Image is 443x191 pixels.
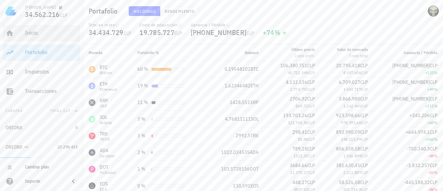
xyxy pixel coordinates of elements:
[308,103,315,108] span: CLP
[341,137,361,142] span: 248.015,99
[341,120,361,125] span: 578.392,66
[379,103,437,110] div: +211
[361,137,368,142] span: CLP
[292,179,307,185] span: 448,17
[204,44,264,61] th: Balance: Sin ordenar. Pulse para ordenar de forma ascendente.
[89,83,96,89] div: ETH-icon
[379,136,437,143] div: +260
[129,6,161,16] button: Holdings
[6,144,23,150] div: ORIONX
[361,120,368,125] span: CLP
[89,116,96,123] div: SOL-icon
[434,120,437,125] span: %
[307,96,315,102] span: CLP
[100,147,115,154] div: ADA
[83,44,132,61] th: Moneda
[25,179,64,184] div: Soporte
[3,44,80,61] a: Portafolio
[250,99,259,105] span: XRP
[221,166,250,172] span: 103,5728156
[307,112,315,119] span: CLP
[137,132,148,139] div: 3 %
[174,30,182,36] span: CLP
[308,120,315,125] span: CLP
[251,183,259,189] span: EOS
[292,129,307,135] span: 298,41
[404,50,437,55] span: Ganancia / Pérdida
[307,129,315,135] span: CLP
[407,146,430,152] span: -750.340,3
[308,170,315,175] span: CLP
[392,79,430,85] span: [PHONE_NUMBER]
[339,96,360,102] span: 3.866.980
[307,146,315,152] span: CLP
[343,70,361,75] span: 8.937.656
[89,22,131,28] div: Total en cripto
[25,29,78,36] div: Inicio
[430,112,437,119] span: CLP
[339,179,360,185] span: 58.526,58
[336,62,360,69] span: 20.795.418
[100,104,108,108] div: XRP
[343,87,361,92] span: 4.504.717
[274,28,280,37] span: %
[283,112,307,119] span: 193.703,26
[434,70,437,75] span: %
[100,171,116,175] div: Polkadot
[225,83,251,89] span: 1,62346482
[336,112,360,119] span: 923.598,66
[25,10,60,19] span: 34.562.216
[343,103,361,108] span: 1.242.445
[337,46,368,53] div: Valor de mercado
[89,99,96,106] div: XRP-icon
[246,30,254,36] span: CLP
[337,53,368,59] div: Costo total
[379,153,437,159] div: -48
[251,132,259,139] span: TRX
[430,179,437,185] span: CLP
[25,88,78,94] div: Transacciones
[225,66,251,72] span: 0,19548102
[3,139,80,155] a: ORIONX 23.298.435
[293,153,308,158] span: 1523,35
[89,132,96,139] div: TRX-icon
[407,162,430,168] span: -1.832.257
[89,182,96,189] div: EOS-icon
[89,28,124,37] span: 34.434.729
[160,6,199,16] button: Rendimiento
[25,49,78,55] div: Portafolio
[434,103,437,108] span: %
[307,62,315,69] span: CLP
[336,146,360,152] span: 806.558,58
[308,87,315,92] span: CLP
[100,180,108,187] div: EOS
[373,44,443,61] th: Ganancia / Pérdida: Sin ordenar. Pulse para ordenar de forma ascendente.
[139,22,182,28] div: Costo de adquisición
[430,62,437,69] span: CLP
[137,99,148,106] div: 11 %
[286,79,307,85] span: 4.132.536
[124,30,132,36] span: CLP
[298,137,308,142] span: 82,88
[290,170,308,175] span: 21.375,17
[291,46,315,53] div: Último precio
[280,62,307,69] span: 106.380.751
[290,96,307,102] span: 2706,92
[250,149,259,155] span: ADA
[360,146,368,152] span: CLP
[251,66,259,72] span: BTC
[137,182,148,190] div: 0 %
[409,112,430,119] span: +345.206
[100,121,112,125] div: Solana
[250,166,259,172] span: DOT
[137,50,159,55] span: Portafolio %
[379,169,437,176] div: -83
[6,125,23,131] div: ORIONX
[339,79,360,85] span: 6.709.027
[296,103,308,108] span: 869,72
[236,132,251,139] span: 2992,5
[191,28,247,37] span: [PHONE_NUMBER]
[164,9,195,14] span: Rendimiento
[137,165,148,173] div: 1 %
[225,116,251,122] span: 4,76811111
